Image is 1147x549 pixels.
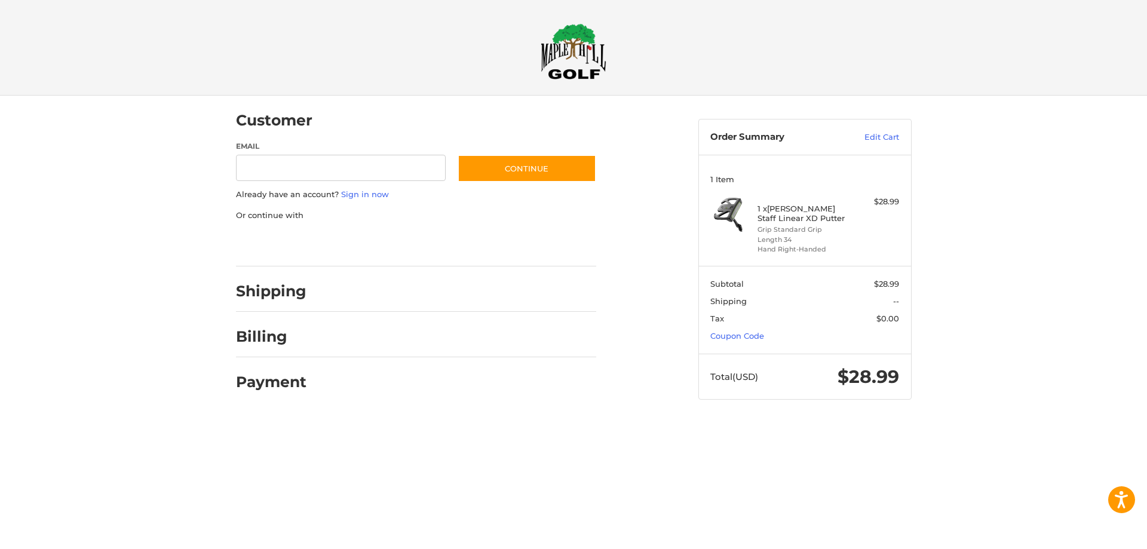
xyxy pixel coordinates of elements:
[710,314,724,323] span: Tax
[236,282,306,300] h2: Shipping
[710,279,744,289] span: Subtotal
[236,327,306,346] h2: Billing
[434,233,524,254] iframe: PayPal-venmo
[757,235,849,245] li: Length 34
[236,111,312,130] h2: Customer
[874,279,899,289] span: $28.99
[710,174,899,184] h3: 1 Item
[839,131,899,143] a: Edit Cart
[1048,517,1147,549] iframe: Google Customer Reviews
[236,189,596,201] p: Already have an account?
[236,373,306,391] h2: Payment
[757,204,849,223] h4: 1 x [PERSON_NAME] Staff Linear XD Putter
[710,131,839,143] h3: Order Summary
[852,196,899,208] div: $28.99
[893,296,899,306] span: --
[710,331,764,341] a: Coupon Code
[236,210,596,222] p: Or continue with
[757,244,849,254] li: Hand Right-Handed
[876,314,899,323] span: $0.00
[232,233,321,254] iframe: PayPal-paypal
[757,225,849,235] li: Grip Standard Grip
[341,189,389,199] a: Sign in now
[541,23,606,79] img: Maple Hill Golf
[236,141,446,152] label: Email
[458,155,596,182] button: Continue
[710,296,747,306] span: Shipping
[838,366,899,388] span: $28.99
[333,233,423,254] iframe: PayPal-paylater
[710,371,758,382] span: Total (USD)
